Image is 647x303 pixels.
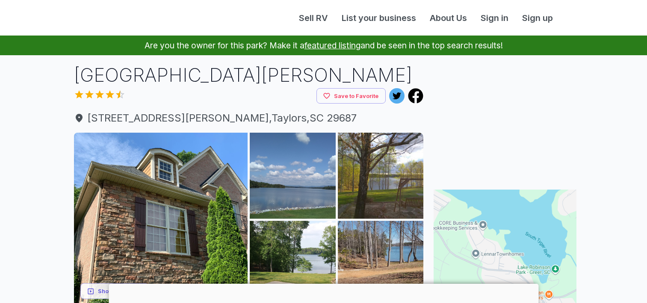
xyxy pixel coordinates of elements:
a: List your business [335,12,423,24]
img: AAcXr8qCka-8IekgH2gp3zZdPqL9KSlGAKOcshm_yYjSQ_KJZGgCmta8Kk5PbMgBw0Ef7DMoDN8rUESrMqMluQXyYwgeVu8PS... [338,133,424,219]
a: Sign up [515,12,560,24]
a: [STREET_ADDRESS][PERSON_NAME],Taylors,SC 29687 [74,110,424,126]
iframe: Advertisement [434,62,576,169]
a: Sell RV [292,12,335,24]
a: featured listing [304,40,360,50]
a: About Us [423,12,474,24]
h1: [GEOGRAPHIC_DATA][PERSON_NAME] [74,62,424,88]
span: [STREET_ADDRESS][PERSON_NAME] , Taylors , SC 29687 [74,110,424,126]
button: Save to Favorite [316,88,386,104]
p: Are you the owner for this park? Make it a and be seen in the top search results! [10,36,637,55]
a: Sign in [474,12,515,24]
button: Show all photos [80,283,149,299]
img: AAcXr8o9pmneQEtTLcwoUrbF5wkjGQkI1UtmymoHgdSCaLBZXRHn3prVRV-cX9DgtL17Ry-Cps2GBqcW2WXW6Z14qI14oke-4... [250,133,336,219]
